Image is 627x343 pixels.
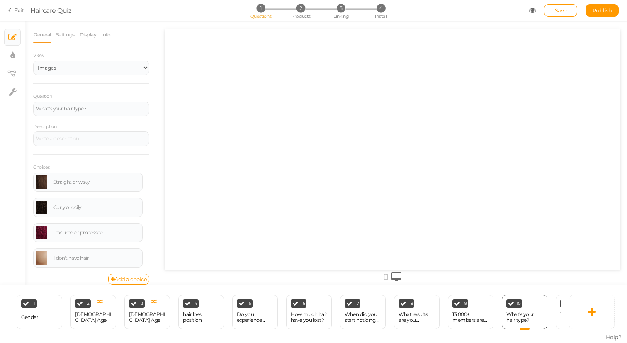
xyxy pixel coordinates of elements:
[141,302,143,306] span: 3
[70,295,116,329] div: 2 [DEMOGRAPHIC_DATA] Age
[53,205,140,210] div: Curly or coily
[56,27,75,43] a: Settings
[53,230,140,235] div: Textured or processed
[556,295,601,329] div: 11 What's your hair type?
[241,4,280,12] li: 1 Questions
[33,27,51,43] a: General
[502,295,547,329] div: 10 What's your hair type?
[165,29,620,270] iframe: To enrich screen reader interactions, please activate Accessibility in Grammarly extension settings
[75,311,112,323] div: [DEMOGRAPHIC_DATA] Age
[87,302,90,306] span: 2
[33,52,44,58] span: View
[30,5,72,15] div: Haircare Quiz
[399,311,435,323] div: What results are you expecting from your treatment?
[79,27,97,43] a: Display
[8,6,24,15] a: Exit
[282,4,320,12] li: 2 Products
[555,7,567,14] span: Save
[194,302,197,306] span: 4
[232,295,278,329] div: 5 Do you experience dandruff symptoms on your scalp? Flaking, itching, redness, or burning.
[237,311,273,323] div: Do you experience dandruff symptoms on your scalp? Flaking, itching, redness, or burning.
[593,7,612,14] span: Publish
[129,311,165,323] div: [DEMOGRAPHIC_DATA] Age
[178,295,224,329] div: 4 hair loss position
[286,295,332,329] div: 6 How much hair have you lost?
[34,302,36,306] span: 1
[53,255,140,260] div: I don't have hair
[394,295,440,329] div: 8 What results are you expecting from your treatment?
[357,302,359,306] span: 7
[33,165,50,170] label: Choices
[345,311,381,323] div: When did you start noticing changes to your hair?
[516,302,520,306] span: 10
[377,4,385,12] span: 4
[108,274,150,285] a: Add a choice
[17,295,62,329] div: 1 Gender
[33,124,57,130] label: Description
[256,4,265,12] span: 1
[53,180,140,185] div: Straight or wavy
[452,311,489,323] div: 13,000+ members are actively using Maneup
[250,13,272,19] span: Questions
[464,302,467,306] span: 9
[340,295,386,329] div: 7 When did you start noticing changes to your hair?
[303,302,305,306] span: 6
[362,4,400,12] li: 4 Install
[291,311,327,323] div: How much hair have you lost?
[33,94,52,100] label: Question
[606,333,622,341] span: Help?
[337,4,345,12] span: 3
[21,314,38,320] div: Gender
[333,13,348,19] span: Linking
[506,311,543,323] div: What's your hair type?
[249,302,251,306] span: 5
[544,4,577,17] div: Save
[124,295,170,329] div: 3 [DEMOGRAPHIC_DATA] Age
[322,4,360,12] li: 3 Linking
[411,302,413,306] span: 8
[448,295,493,329] div: 9 13,000+ members are actively using Maneup
[291,13,311,19] span: Products
[183,311,219,323] div: hair loss position
[101,27,111,43] a: Info
[36,106,146,111] div: What's your hair type?
[375,13,387,19] span: Install
[296,4,305,12] span: 2
[560,311,597,323] div: What's your hair type?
